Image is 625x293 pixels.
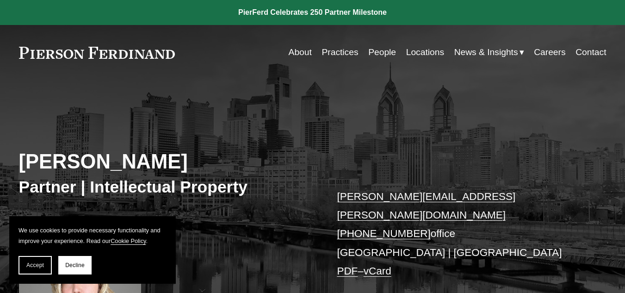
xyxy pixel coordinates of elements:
[337,187,582,281] p: office [GEOGRAPHIC_DATA] | [GEOGRAPHIC_DATA] –
[575,44,606,61] a: Contact
[289,44,312,61] a: About
[454,44,524,61] a: folder dropdown
[19,225,167,247] p: We use cookies to provide necessary functionality and improve your experience. Read our .
[9,216,176,284] section: Cookie banner
[337,228,430,239] a: [PHONE_NUMBER]
[322,44,358,61] a: Practices
[368,44,396,61] a: People
[337,191,515,221] a: [PERSON_NAME][EMAIL_ADDRESS][PERSON_NAME][DOMAIN_NAME]
[19,256,52,274] button: Accept
[111,237,146,244] a: Cookie Policy
[337,265,358,277] a: PDF
[19,150,313,174] h2: [PERSON_NAME]
[364,265,391,277] a: vCard
[19,177,313,198] h3: Partner | Intellectual Property
[26,262,44,268] span: Accept
[406,44,444,61] a: Locations
[65,262,85,268] span: Decline
[534,44,565,61] a: Careers
[454,44,518,61] span: News & Insights
[58,256,92,274] button: Decline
